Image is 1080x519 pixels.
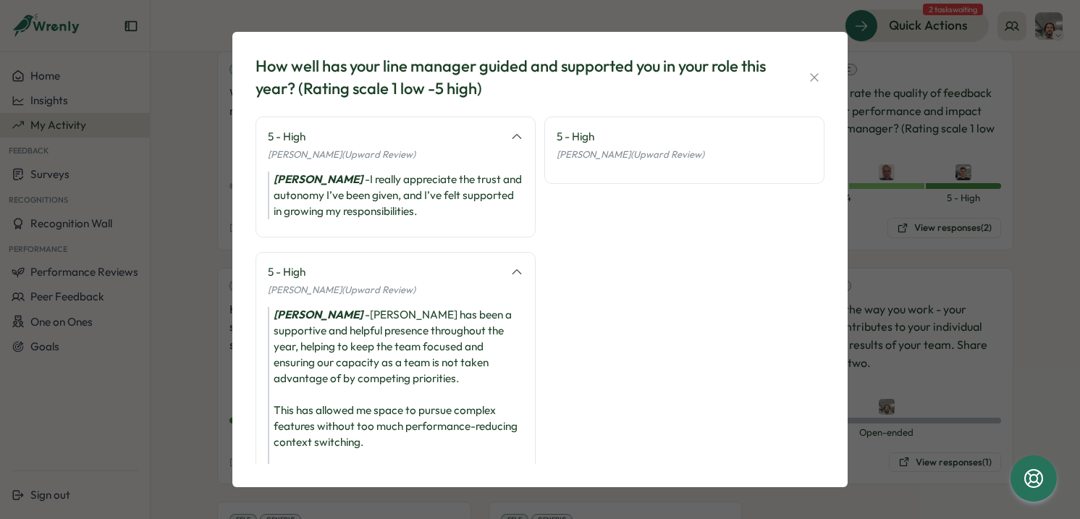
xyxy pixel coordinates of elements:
i: [PERSON_NAME] [274,172,363,186]
span: [PERSON_NAME] (Upward Review) [268,148,415,160]
span: [PERSON_NAME] (Upward Review) [557,148,704,160]
div: 5 - High [268,264,502,280]
i: [PERSON_NAME] [274,308,363,321]
div: 5 - High [268,129,502,145]
div: 5 - High [557,129,812,145]
div: - I really appreciate the trust and autonomy I’ve been given, and I’ve felt supported in growing ... [268,172,523,219]
div: How well has your line manager guided and supported you in your role this year? (Rating scale 1 l... [256,55,769,100]
span: [PERSON_NAME] (Upward Review) [268,284,415,295]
